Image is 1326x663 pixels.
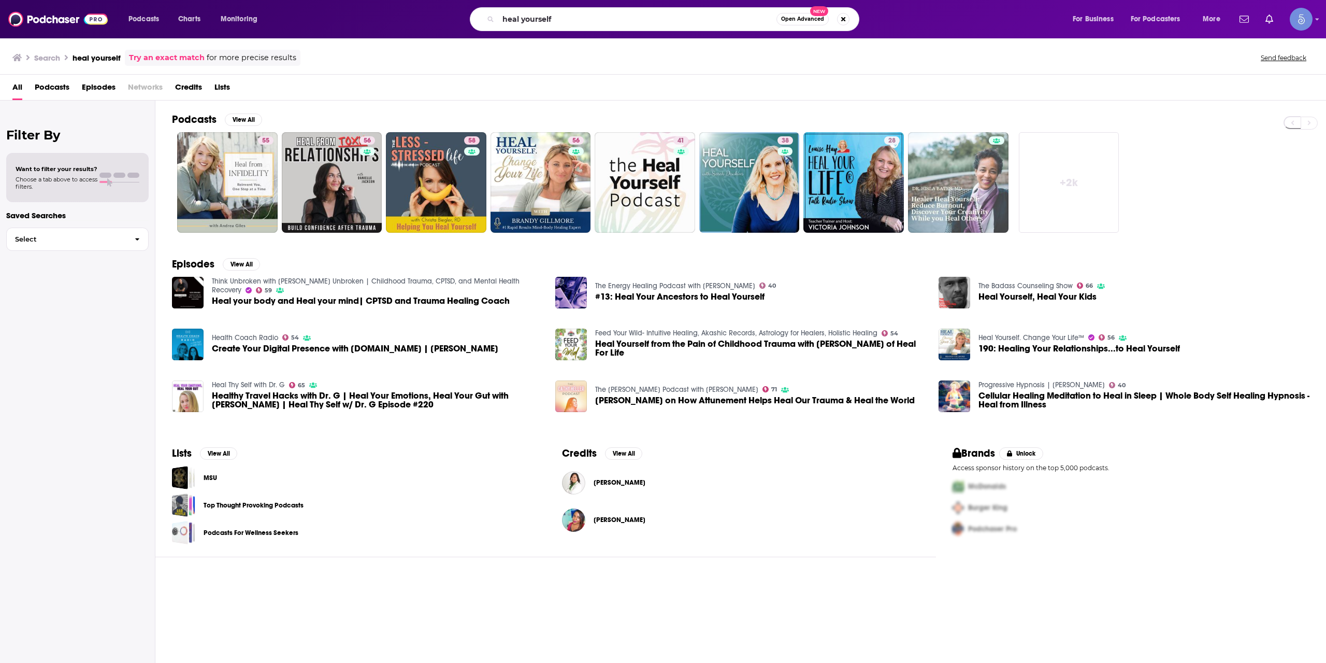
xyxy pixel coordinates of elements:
[759,283,776,289] a: 40
[177,132,278,233] a: 55
[1065,11,1127,27] button: open menu
[212,391,543,409] span: Healthy Travel Hacks with Dr. G | Heal Your Emotions, Heal Your Gut with [PERSON_NAME] | Heal Thy...
[172,113,262,126] a: PodcastsView All
[204,472,217,484] a: MSU
[359,136,375,145] a: 56
[221,12,257,26] span: Monitoring
[212,277,520,294] a: Think Unbroken with Michael Unbroken | Childhood Trauma, CPTSD, and Mental Health Recovery
[212,297,510,305] a: Heal your body and Heal your mind| CPTSD and Trauma Healing Coach
[771,387,777,392] span: 71
[1118,383,1126,388] span: 40
[175,79,202,100] span: Credits
[1195,11,1233,27] button: open menu
[939,329,970,360] img: 190: Healing Your Relationships...to Heal Yourself
[968,525,1017,533] span: Podchaser Pro
[207,52,296,64] span: for more precise results
[265,288,272,293] span: 59
[884,136,900,145] a: 28
[595,396,915,405] span: [PERSON_NAME] on How Attunement Helps Heal Our Trauma & Heal the World
[212,391,543,409] a: Healthy Travel Hacks with Dr. G | Heal Your Emotions, Heal Your Gut with Rachel Scheer | Heal Thy...
[172,521,195,544] a: Podcasts For Wellness Seekers
[810,6,829,16] span: New
[212,333,278,342] a: Health Coach Radio
[289,382,306,388] a: 65
[35,79,69,100] a: Podcasts
[673,136,688,145] a: 41
[121,11,172,27] button: open menu
[595,329,877,337] a: Feed Your Wild- Intuitive Healing, Akashic Records, Astrology for Healers, Holistic Healing
[978,333,1084,342] a: Heal Yourself. Change Your Life™
[1131,12,1180,26] span: For Podcasters
[1290,8,1313,31] span: Logged in as Spiral5-G1
[978,391,1309,409] a: Cellular Healing Meditation to Heal in Sleep | Whole Body Self Healing Hypnosis - Heal from Illness
[204,527,298,539] a: Podcasts For Wellness Seekers
[776,13,829,25] button: Open AdvancedNew
[978,380,1105,389] a: Progressive Hypnosis | Helen Ryan
[1258,53,1309,62] button: Send feedback
[948,476,968,497] img: First Pro Logo
[172,447,192,460] h2: Lists
[939,277,970,308] img: Heal Yourself, Heal Your Kids
[999,447,1043,460] button: Unlock
[555,277,587,308] img: #13: Heal Your Ancestors to Heal Yourself
[782,136,789,146] span: 38
[6,228,149,251] button: Select
[594,516,645,524] span: [PERSON_NAME]
[1261,10,1277,28] a: Show notifications dropdown
[172,329,204,360] img: Create Your Digital Presence with Heal.Me | Eric Stein
[978,292,1097,301] a: Heal Yourself, Heal Your Kids
[172,380,204,412] img: Healthy Travel Hacks with Dr. G | Heal Your Emotions, Heal Your Gut with Rachel Scheer | Heal Thy...
[939,380,970,412] img: Cellular Healing Meditation to Heal in Sleep | Whole Body Self Healing Hypnosis - Heal from Illness
[562,509,585,532] a: Cleopatra Jade
[953,464,1309,472] p: Access sponsor history on the top 5,000 podcasts.
[213,11,271,27] button: open menu
[34,53,60,63] h3: Search
[172,113,217,126] h2: Podcasts
[595,132,695,233] a: 41
[498,11,776,27] input: Search podcasts, credits, & more...
[595,281,755,290] a: The Energy Healing Podcast with Dr. Katharina Johnson
[1235,10,1253,28] a: Show notifications dropdown
[803,132,904,233] a: 28
[568,136,584,145] a: 56
[468,136,475,146] span: 58
[172,277,204,308] img: Heal your body and Heal your mind| CPTSD and Trauma Healing Coach
[595,396,915,405] a: Thomas Hübl on How Attunement Helps Heal Our Trauma & Heal the World
[555,380,587,412] img: Thomas Hübl on How Attunement Helps Heal Our Trauma & Heal the World
[595,385,758,394] a: The Cathy Heller Podcast with Cathy Heller
[605,447,642,460] button: View All
[1109,382,1126,388] a: 40
[8,9,108,29] img: Podchaser - Follow, Share and Rate Podcasts
[82,79,116,100] a: Episodes
[1099,334,1115,341] a: 56
[594,478,645,487] a: Dr. Anh Nguyen
[882,330,899,336] a: 54
[699,132,800,233] a: 38
[214,79,230,100] a: Lists
[948,518,968,540] img: Third Pro Logo
[1086,284,1093,288] span: 66
[948,497,968,518] img: Second Pro Logo
[172,447,237,460] a: ListsView All
[1124,11,1195,27] button: open menu
[262,136,269,146] span: 55
[953,447,996,460] h2: Brands
[172,466,195,489] span: MSU
[968,503,1007,512] span: Burger King
[172,493,195,517] a: Top Thought Provoking Podcasts
[595,340,926,357] span: Heal Yourself from the Pain of Childhood Trauma with [PERSON_NAME] of Heal For Life
[172,258,260,271] a: EpisodesView All
[762,386,777,392] a: 71
[7,236,126,243] span: Select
